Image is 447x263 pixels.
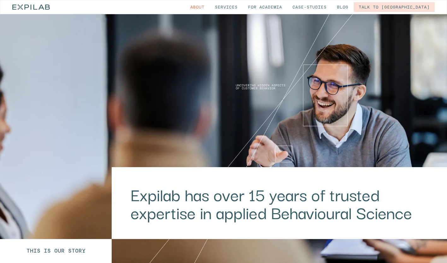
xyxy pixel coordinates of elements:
[26,248,85,254] div: This is our story
[287,2,332,12] a: Case-studies
[131,185,428,221] h1: Expilab has over 15 years of trusted expertise in applied Behavioural Science
[12,0,50,14] a: home
[332,2,353,12] a: Blog
[354,2,435,12] a: Talk to [GEOGRAPHIC_DATA]
[185,2,209,12] a: About
[243,2,287,12] a: for Academia
[210,2,243,12] a: Services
